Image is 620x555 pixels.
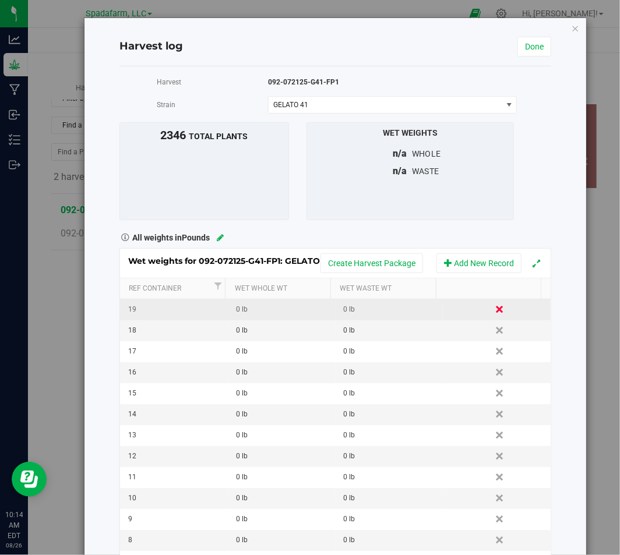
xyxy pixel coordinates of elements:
[236,346,334,357] div: 0 lb
[129,284,211,294] a: Ref Container
[132,229,210,244] strong: All weights in
[128,388,227,399] div: 15
[492,365,509,380] a: Delete
[344,409,442,420] div: 0 lb
[268,78,339,86] span: 092-072125-G41-FP1
[393,148,407,159] span: n/a
[502,97,516,113] span: select
[492,469,509,485] a: Delete
[344,535,442,546] div: 0 lb
[182,233,210,242] span: Pounds
[344,451,442,462] div: 0 lb
[236,514,334,525] div: 0 lb
[492,386,509,401] a: Delete
[236,430,334,441] div: 0 lb
[128,472,227,483] div: 11
[128,346,227,357] div: 17
[492,344,509,359] a: Delete
[128,430,227,441] div: 13
[128,409,227,420] div: 14
[517,37,551,56] a: Done
[236,451,334,462] div: 0 lb
[211,278,225,293] a: Filter
[236,304,334,315] div: 0 lb
[12,462,47,497] iframe: Resource center
[344,514,442,525] div: 0 lb
[320,253,423,273] button: Create Harvest Package
[236,325,334,336] div: 0 lb
[236,493,334,504] div: 0 lb
[128,451,227,462] div: 12
[492,448,509,464] a: Delete
[412,149,441,158] span: whole
[128,493,227,504] div: 10
[492,406,509,422] a: Delete
[344,304,442,315] div: 0 lb
[128,256,343,266] span: Wet weights for 092-072125-G41-FP1: GELATO 41
[492,532,509,547] a: Delete
[492,511,509,526] a: Delete
[436,253,522,273] button: Add New Record
[128,514,227,525] div: 9
[128,367,227,378] div: 16
[340,284,431,294] a: Wet Waste Wt
[128,304,227,315] div: 19
[492,490,509,505] a: Delete
[128,325,227,336] div: 18
[492,302,509,317] a: Delete
[236,409,334,420] div: 0 lb
[492,427,509,443] a: Delete
[344,367,442,378] div: 0 lb
[344,388,442,399] div: 0 lb
[189,132,248,141] span: total plants
[344,430,442,441] div: 0 lb
[344,472,442,483] div: 0 lb
[235,284,326,294] a: Wet Whole Wt
[157,78,181,86] span: Harvest
[344,325,442,336] div: 0 lb
[344,346,442,357] div: 0 lb
[273,101,488,109] span: GELATO 41
[157,101,175,109] span: Strain
[492,323,509,338] a: Delete
[128,535,227,546] div: 8
[344,493,442,504] div: 0 lb
[383,128,438,137] span: Wet Weights
[236,472,334,483] div: 0 lb
[161,128,186,142] span: 2346
[528,254,545,271] button: Expand
[236,388,334,399] div: 0 lb
[236,535,334,546] div: 0 lb
[119,39,183,54] h4: Harvest log
[412,167,439,176] span: waste
[393,165,407,176] span: n/a
[236,367,334,378] div: 0 lb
